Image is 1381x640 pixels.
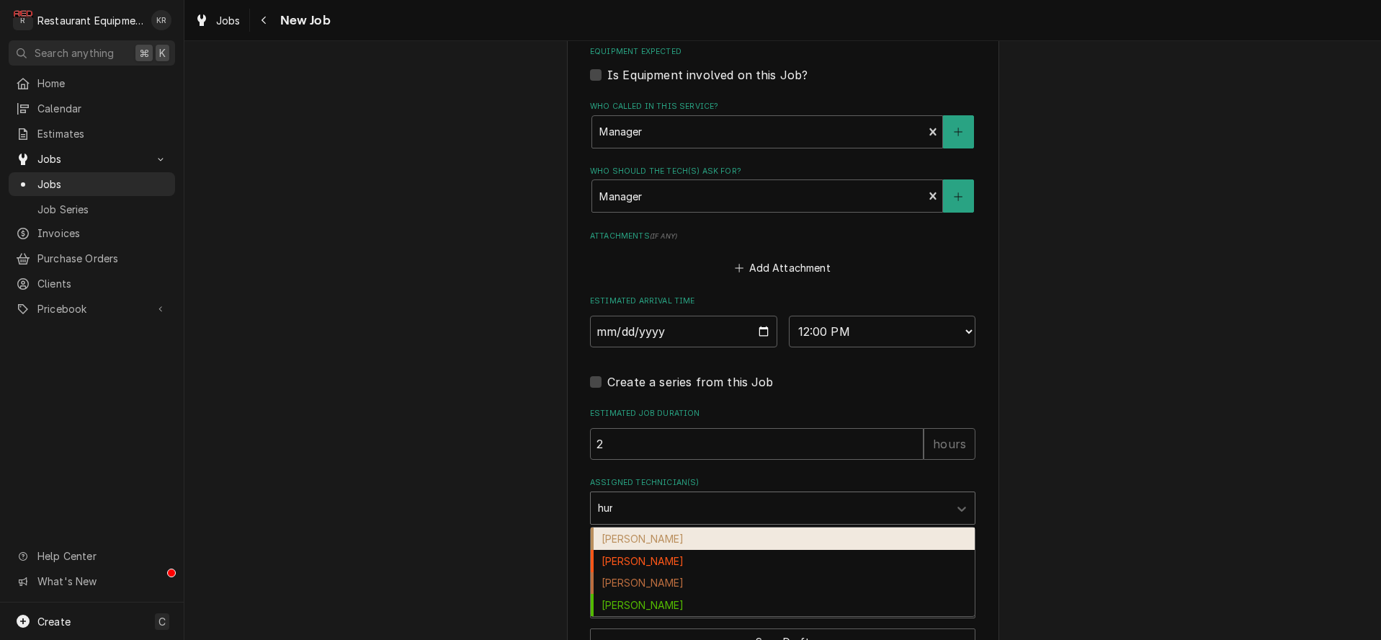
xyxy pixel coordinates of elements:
[9,297,175,321] a: Go to Pricebook
[591,572,975,595] div: [PERSON_NAME]
[151,10,171,30] div: Kelli Robinette's Avatar
[37,276,168,291] span: Clients
[189,9,246,32] a: Jobs
[590,46,975,58] label: Equipment Expected
[954,192,962,202] svg: Create New Contact
[253,9,276,32] button: Navigate back
[13,10,33,30] div: Restaurant Equipment Diagnostics's Avatar
[590,316,777,347] input: Date
[789,316,976,347] select: Time Select
[37,151,146,166] span: Jobs
[37,548,166,564] span: Help Center
[591,550,975,572] div: [PERSON_NAME]
[37,177,168,192] span: Jobs
[590,408,975,419] label: Estimated Job Duration
[37,126,168,141] span: Estimates
[159,45,166,61] span: K
[9,221,175,245] a: Invoices
[954,127,962,137] svg: Create New Contact
[37,202,168,217] span: Job Series
[590,477,975,489] label: Assigned Technician(s)
[9,544,175,568] a: Go to Help Center
[733,258,833,278] button: Add Attachment
[9,246,175,270] a: Purchase Orders
[37,13,143,28] div: Restaurant Equipment Diagnostics
[9,122,175,146] a: Estimates
[37,226,168,241] span: Invoices
[9,172,175,196] a: Jobs
[590,231,975,242] label: Attachments
[590,166,975,177] label: Who should the tech(s) ask for?
[37,301,146,316] span: Pricebook
[37,76,168,91] span: Home
[9,569,175,593] a: Go to What's New
[37,615,71,628] span: Create
[9,147,175,171] a: Go to Jobs
[943,179,973,213] button: Create New Contact
[607,66,808,84] label: Is Equipment involved on this Job?
[37,251,168,266] span: Purchase Orders
[216,13,241,28] span: Jobs
[590,477,975,524] div: Assigned Technician(s)
[139,45,149,61] span: ⌘
[590,101,975,148] div: Who called in this service?
[924,428,975,460] div: hours
[590,166,975,213] div: Who should the tech(s) ask for?
[943,115,973,148] button: Create New Contact
[590,408,975,459] div: Estimated Job Duration
[35,45,114,61] span: Search anything
[590,101,975,112] label: Who called in this service?
[590,295,975,307] label: Estimated Arrival Time
[9,40,175,66] button: Search anything⌘K
[590,295,975,347] div: Estimated Arrival Time
[9,71,175,95] a: Home
[591,594,975,616] div: [PERSON_NAME]
[276,11,331,30] span: New Job
[37,101,168,116] span: Calendar
[9,97,175,120] a: Calendar
[591,528,975,550] div: [PERSON_NAME]
[158,614,166,629] span: C
[37,574,166,589] span: What's New
[607,373,774,391] label: Create a series from this Job
[590,231,975,278] div: Attachments
[650,232,677,240] span: ( if any )
[9,197,175,221] a: Job Series
[9,272,175,295] a: Clients
[151,10,171,30] div: KR
[13,10,33,30] div: R
[590,46,975,83] div: Equipment Expected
